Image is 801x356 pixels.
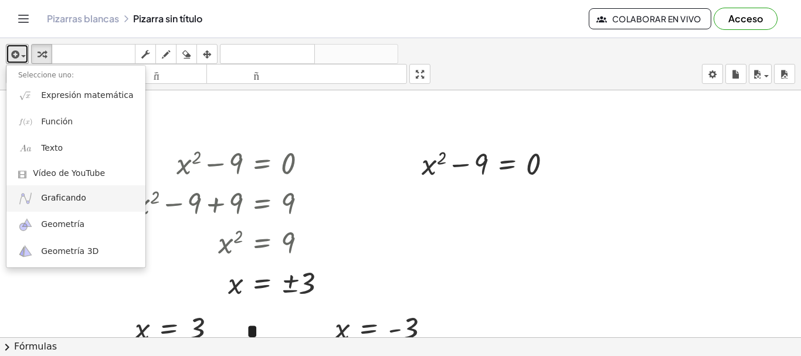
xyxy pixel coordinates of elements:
font: Función [41,117,73,126]
img: sqrt_x.png [18,88,33,103]
font: Seleccione uno: [18,71,74,79]
font: Pizarras blancas [47,12,119,25]
font: Geometría 3D [41,246,99,256]
img: ggb-3d.svg [18,244,33,259]
a: Función [6,109,145,135]
font: Graficando [41,193,86,202]
a: Geometría 3D [6,238,145,265]
font: Fórmulas [14,341,57,352]
font: Geometría [41,219,84,229]
button: Colaborar en vivo [589,8,711,29]
font: rehacer [317,49,395,60]
font: Vídeo de YouTube [33,168,105,178]
font: Acceso [728,12,763,25]
button: teclado [52,44,135,64]
img: ggb-geometry.svg [18,218,33,232]
a: Texto [6,135,145,162]
a: Geometría [6,212,145,238]
button: tamaño_del_formato [6,64,207,84]
font: tamaño_del_formato [209,69,405,80]
button: tamaño_del_formato [206,64,408,84]
button: rehacer [314,44,398,64]
a: Expresión matemática [6,82,145,109]
img: ggb-graphing.svg [18,191,33,206]
a: Graficando [6,185,145,212]
img: f_x.png [18,114,33,129]
button: Acceso [714,8,778,30]
font: Texto [41,143,63,152]
font: Colaborar en vivo [612,13,701,24]
button: deshacer [220,44,315,64]
button: Cambiar navegación [14,9,33,28]
font: deshacer [223,49,312,60]
a: Vídeo de YouTube [6,162,145,185]
img: Aa.png [18,141,33,156]
a: Pizarras blancas [47,13,119,25]
font: teclado [55,49,133,60]
font: Expresión matemática [41,90,133,100]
